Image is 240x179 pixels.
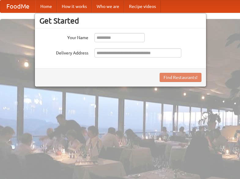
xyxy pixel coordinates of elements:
[35,0,57,13] a: Home
[124,0,161,13] a: Recipe videos
[92,0,124,13] a: Who we are
[39,16,201,25] h3: Get Started
[39,48,88,56] label: Delivery Address
[57,0,92,13] a: How it works
[0,0,35,13] a: FoodMe
[39,33,88,41] label: Your Name
[160,73,201,82] button: Find Restaurants!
